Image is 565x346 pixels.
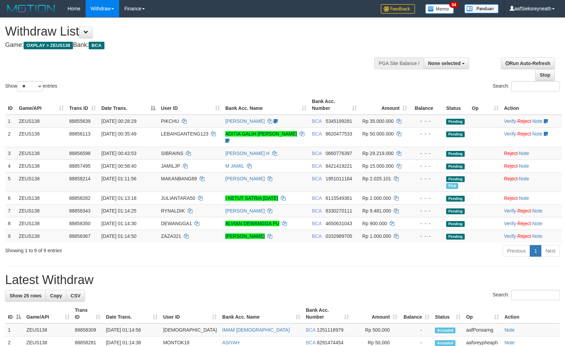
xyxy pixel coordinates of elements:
a: I KETUT SATRIA [DATE] [225,195,278,201]
th: Status: activate to sort column ascending [432,304,463,323]
td: 9 [5,230,16,242]
a: Verify [504,208,516,214]
span: DEWANGGA1 [161,221,192,226]
span: MAKANBANG89 [161,176,197,181]
a: Verify [504,131,516,137]
a: Note [504,327,515,333]
input: Search: [511,290,560,300]
div: - - - [413,233,441,240]
th: Bank Acc. Number: activate to sort column ascending [303,304,351,323]
span: [DATE] 01:14:30 [101,221,136,226]
span: OXPLAY > ZEUS138 [24,42,73,49]
div: - - - [413,150,441,157]
td: 88858309 [72,323,103,336]
span: 88858343 [69,208,90,214]
a: ALVIAN DEWANGGA PU [225,221,279,226]
span: SIBRAINS [161,151,183,156]
span: Copy 0660776397 to clipboard [326,151,352,156]
a: Reject [517,221,531,226]
span: Copy 1251118979 to clipboard [317,327,343,333]
span: Rp 900.000 [362,221,387,226]
td: · [501,147,562,159]
input: Search: [511,81,560,91]
span: Pending [446,164,465,169]
label: Search: [493,81,560,91]
span: Rp 50.000.000 [362,131,394,137]
a: Reject [517,233,531,239]
th: Date Trans.: activate to sort column ascending [103,304,160,323]
span: Accepted [435,328,455,333]
span: BCA [306,340,315,345]
div: - - - [413,175,441,182]
a: ASIYAH [222,340,239,345]
label: Search: [493,290,560,300]
td: · [501,159,562,172]
td: 7 [5,204,16,217]
span: BCA [306,327,315,333]
a: Previous [503,245,530,257]
th: Trans ID: activate to sort column ascending [72,304,103,323]
td: · [501,172,562,192]
span: Copy 0332989705 to clipboard [326,233,352,239]
span: Pending [446,208,465,214]
span: BCA [312,131,322,137]
span: PIKCHU [161,118,179,124]
span: 88858367 [69,233,90,239]
span: BCA [312,163,322,169]
td: ZEUS138 [24,323,72,336]
td: [DEMOGRAPHIC_DATA] [160,323,219,336]
td: · [501,192,562,204]
a: [PERSON_NAME] [225,233,265,239]
select: Showentries [17,81,43,91]
a: Reject [517,118,531,124]
span: Rp 29.219.000 [362,151,394,156]
a: Note [532,208,542,214]
span: Pending [446,176,465,182]
td: ZEUS138 [16,172,66,192]
td: ZEUS138 [16,147,66,159]
td: 3 [5,147,16,159]
a: Note [504,340,515,345]
td: 5 [5,172,16,192]
span: BCA [312,221,322,226]
a: [PERSON_NAME] [225,118,265,124]
div: - - - [413,195,441,202]
span: Rp 2.000.000 [362,195,391,201]
a: Reject [517,208,531,214]
td: ZEUS138 [16,115,66,128]
th: Amount: activate to sort column ascending [360,95,410,115]
th: Action [502,304,560,323]
a: Run Auto-Refresh [501,57,555,69]
td: · · [501,217,562,230]
img: Button%20Memo.svg [425,4,454,14]
td: · · [501,204,562,217]
th: Trans ID: activate to sort column ascending [66,95,99,115]
span: Pending [446,221,465,227]
span: BCA [312,176,322,181]
span: 88857495 [69,163,90,169]
img: MOTION_logo.png [5,3,57,14]
span: Copy 4650631043 to clipboard [326,221,352,226]
button: None selected [424,57,469,69]
span: Copy 8330270111 to clipboard [326,208,352,214]
div: - - - [413,163,441,169]
span: Pending [446,131,465,137]
a: Note [519,176,529,181]
span: [DATE] 01:14:25 [101,208,136,214]
th: Balance: activate to sort column ascending [400,304,432,323]
span: Rp 2.025.101 [362,176,391,181]
a: [PERSON_NAME] [225,208,265,214]
th: Op: activate to sort column ascending [469,95,501,115]
span: Marked by aaftanly [446,183,458,189]
label: Show entries [5,81,57,91]
span: Copy 8421419221 to clipboard [326,163,352,169]
td: ZEUS138 [16,192,66,204]
span: [DATE] 00:28:29 [101,118,136,124]
a: Reject [504,151,518,156]
span: ZAZA321 [161,233,181,239]
span: [DATE] 01:13:18 [101,195,136,201]
td: 2 [5,127,16,147]
td: 6 [5,192,16,204]
td: 4 [5,159,16,172]
span: Copy 8620477533 to clipboard [326,131,352,137]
